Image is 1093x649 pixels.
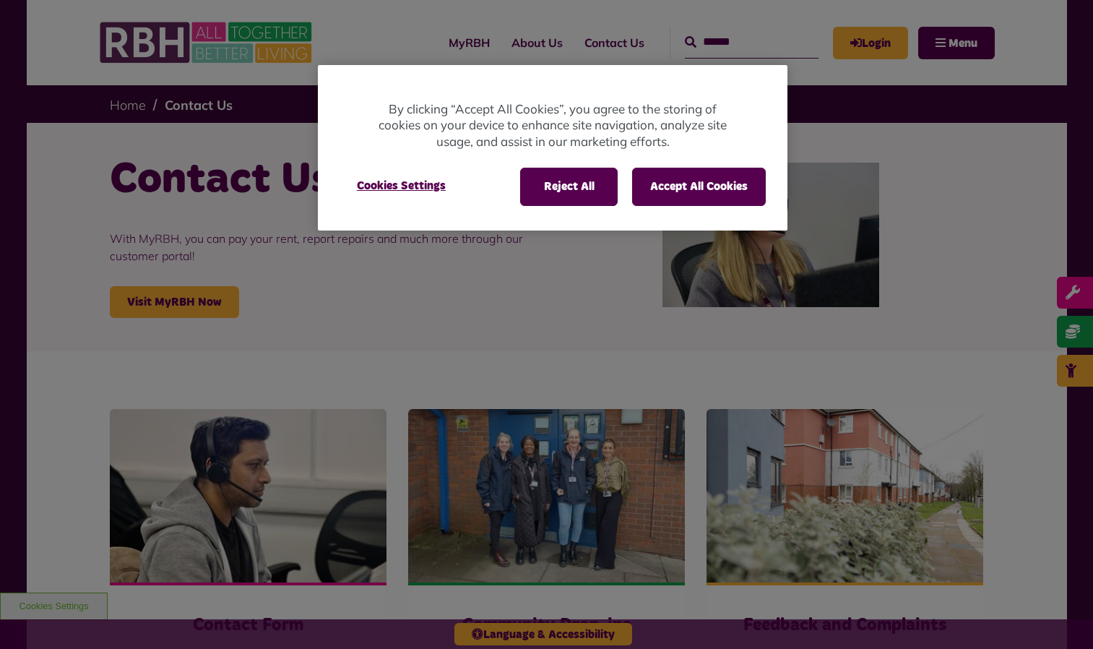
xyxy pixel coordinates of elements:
[632,168,766,205] button: Accept All Cookies
[340,168,463,204] button: Cookies Settings
[376,101,730,150] p: By clicking “Accept All Cookies”, you agree to the storing of cookies on your device to enhance s...
[520,168,618,205] button: Reject All
[318,65,787,231] div: Cookie banner
[318,65,787,231] div: Privacy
